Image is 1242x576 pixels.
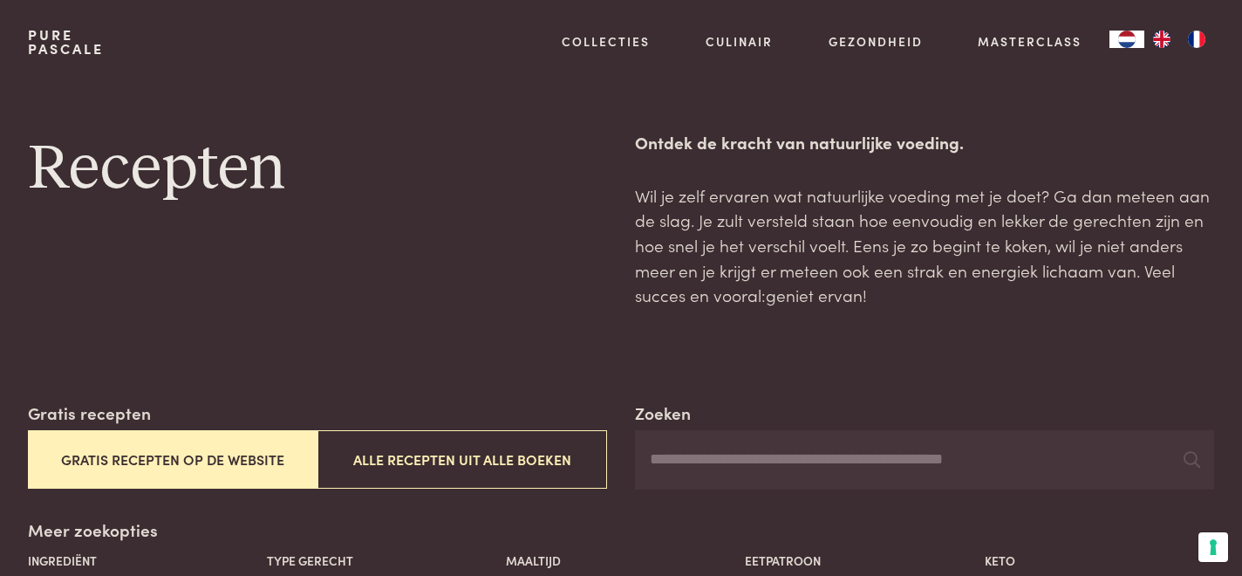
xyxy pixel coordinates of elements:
a: Culinair [706,32,773,51]
a: Gezondheid [829,32,923,51]
label: Gratis recepten [28,401,151,426]
p: Maaltijd [506,552,736,570]
button: Uw voorkeuren voor toestemming voor trackingtechnologieën [1198,532,1228,562]
a: Masterclass [978,32,1082,51]
a: Collecties [562,32,650,51]
p: Eetpatroon [745,552,975,570]
button: Alle recepten uit alle boeken [317,430,607,489]
div: Language [1109,31,1144,48]
aside: Language selected: Nederlands [1109,31,1214,48]
ul: Language list [1144,31,1214,48]
p: Type gerecht [267,552,497,570]
a: FR [1179,31,1214,48]
a: NL [1109,31,1144,48]
p: Wil je zelf ervaren wat natuurlijke voeding met je doet? Ga dan meteen aan de slag. Je zult verst... [635,183,1214,308]
label: Zoeken [635,401,691,426]
p: Keto [985,552,1215,570]
h1: Recepten [28,130,607,209]
strong: Ontdek de kracht van natuurlijke voeding. [635,130,964,154]
a: EN [1144,31,1179,48]
a: PurePascale [28,28,104,56]
button: Gratis recepten op de website [28,430,317,489]
p: Ingrediënt [28,552,258,570]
